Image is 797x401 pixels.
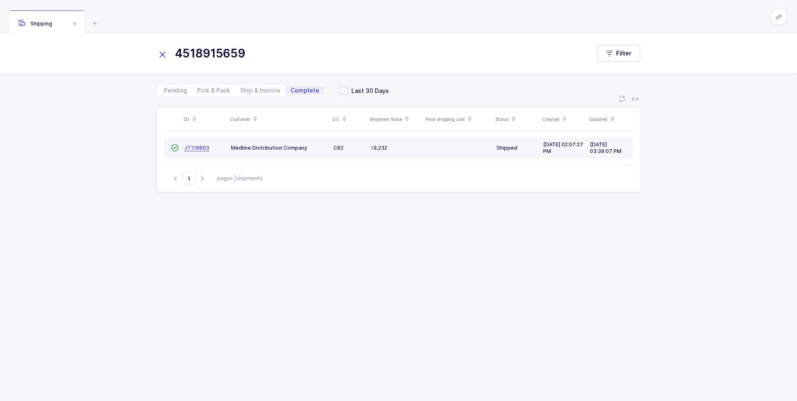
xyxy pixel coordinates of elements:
[370,112,421,126] div: Shipment Value
[164,88,187,93] span: Pending
[616,49,632,58] span: Filter
[496,112,537,126] div: Status
[597,45,640,62] button: Filter
[590,141,622,154] span: [DATE] 03:39:07 PM
[217,175,263,182] div: pages | shipments
[171,145,178,151] span: 
[542,112,584,126] div: Created
[371,145,387,151] span: 9,232
[157,43,581,63] input: Search for Shipments...
[543,141,583,154] span: [DATE] 02:07:27 PM
[240,88,281,93] span: Ship & Invoice
[333,145,343,151] span: C02
[184,145,209,151] span: JT110893
[496,145,536,151] div: Shipped
[231,145,307,151] span: Medline Distribution Company
[230,112,328,126] div: Customer
[182,172,195,185] span: Go to
[291,88,319,93] span: Complete
[333,112,365,126] div: DC
[197,88,230,93] span: Pick & Pack
[18,20,52,27] span: Shipping
[426,112,491,126] div: Final shipping cost
[589,112,631,126] div: Updated
[183,112,225,126] div: ID
[348,87,389,95] span: Last 30 Days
